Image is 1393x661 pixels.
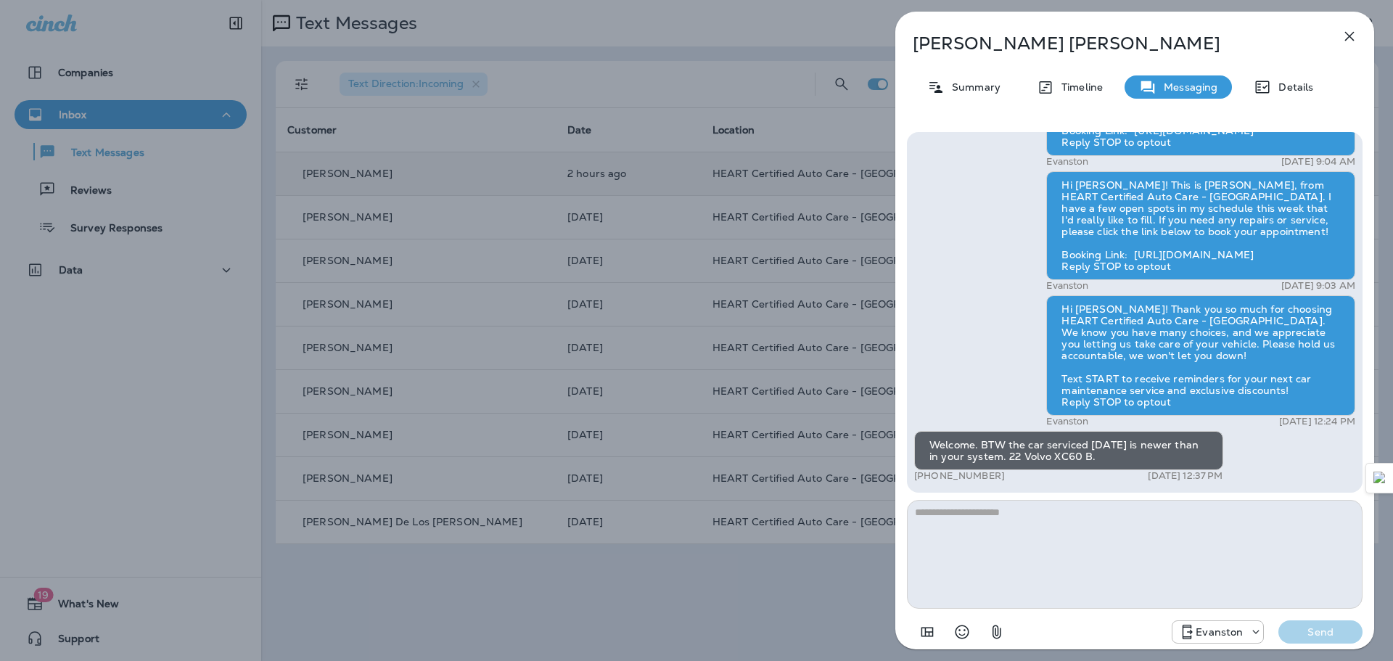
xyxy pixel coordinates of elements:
[948,617,977,646] button: Select an emoji
[1281,280,1355,292] p: [DATE] 9:03 AM
[1279,416,1355,427] p: [DATE] 12:24 PM
[1046,156,1088,168] p: Evanston
[1172,623,1263,641] div: +1 (847) 892-1225
[1054,81,1103,93] p: Timeline
[1148,470,1223,482] p: [DATE] 12:37 PM
[1046,280,1088,292] p: Evanston
[914,470,1005,482] p: [PHONE_NUMBER]
[945,81,1000,93] p: Summary
[1046,416,1088,427] p: Evanston
[1281,156,1355,168] p: [DATE] 9:04 AM
[1046,171,1355,280] div: Hi [PERSON_NAME]! This is [PERSON_NAME], from HEART Certified Auto Care - [GEOGRAPHIC_DATA]. I ha...
[1373,472,1386,485] img: Detect Auto
[914,431,1223,470] div: Welcome. BTW the car serviced [DATE] is newer than in your system. 22 Volvo XC60 B.
[1196,626,1243,638] p: Evanston
[1156,81,1217,93] p: Messaging
[913,617,942,646] button: Add in a premade template
[913,33,1309,54] p: [PERSON_NAME] [PERSON_NAME]
[1271,81,1313,93] p: Details
[1046,295,1355,416] div: Hi [PERSON_NAME]! Thank you so much for choosing HEART Certified Auto Care - [GEOGRAPHIC_DATA]. W...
